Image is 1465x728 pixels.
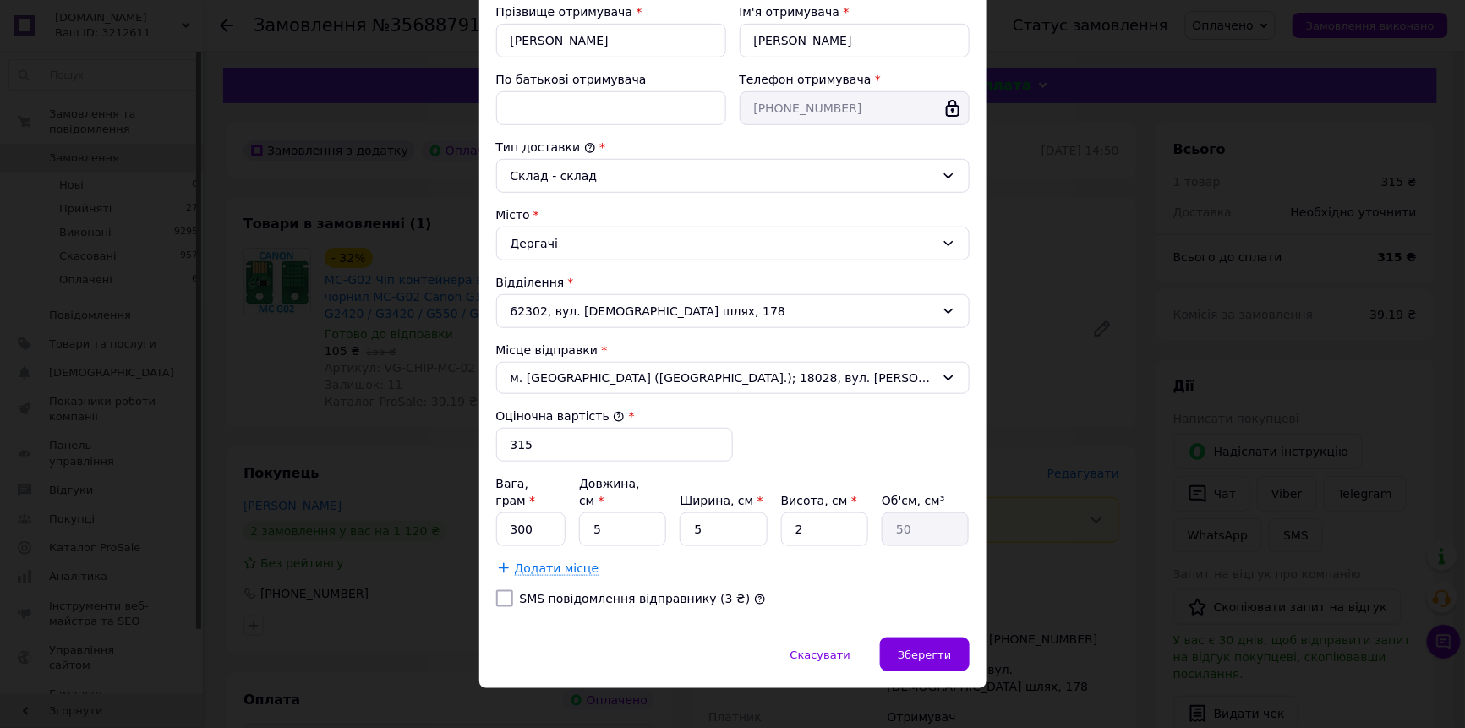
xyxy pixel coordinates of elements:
[496,73,647,86] label: По батькові отримувача
[511,167,935,185] div: Склад - склад
[898,649,951,661] span: Зберегти
[496,5,633,19] label: Прізвище отримувача
[579,477,640,507] label: Довжина, см
[496,477,536,507] label: Вага, грам
[882,492,969,509] div: Об'єм, см³
[496,206,970,223] div: Місто
[496,139,970,156] div: Тип доставки
[511,369,935,386] span: м. [GEOGRAPHIC_DATA] ([GEOGRAPHIC_DATA].); 18028, вул. [PERSON_NAME][STREET_ADDRESS]
[680,494,763,507] label: Ширина, см
[790,649,850,661] span: Скасувати
[740,91,970,125] input: +380
[496,294,970,328] div: 62302, вул. [DEMOGRAPHIC_DATA] шлях, 178
[781,494,857,507] label: Висота, см
[740,5,840,19] label: Ім'я отримувача
[520,592,751,605] label: SMS повідомлення відправнику (3 ₴)
[496,274,970,291] div: Відділення
[496,409,626,423] label: Оціночна вартість
[515,561,599,576] span: Додати місце
[496,342,970,359] div: Місце відправки
[496,227,970,260] div: Дергачі
[740,73,872,86] label: Телефон отримувача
